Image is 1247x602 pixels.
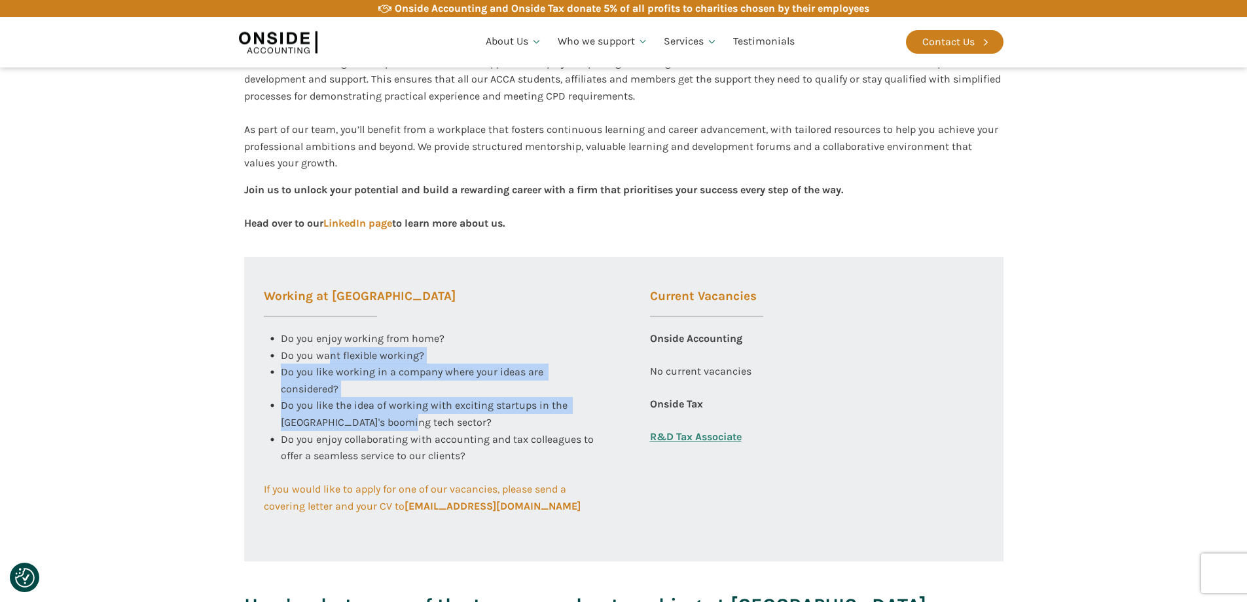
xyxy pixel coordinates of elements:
div: Contact Us [922,33,975,50]
div: At Onside Accounting, we are proud to be an ACCA Approved Employer, a prestigious recognition tha... [244,54,1003,172]
span: Do you like working in a company where your ideas are considered? [281,366,546,395]
span: Do you enjoy working from home? [281,332,444,345]
button: Consent Preferences [15,568,35,588]
span: Do you enjoy collaborating with accounting and tax colleagues to offer a seamless service to our ... [281,433,596,462]
div: No current vacancies [650,363,751,396]
a: Who we support [550,20,657,64]
span: Do you want flexible working? [281,349,424,362]
img: Onside Accounting [239,27,317,57]
img: Revisit consent button [15,568,35,588]
span: Do you like the idea of working with exciting startups in the [GEOGRAPHIC_DATA]'s booming tech se... [281,399,570,428]
h3: Working at [GEOGRAPHIC_DATA] [264,290,456,317]
a: R&D Tax Associate [650,428,742,445]
a: LinkedIn page [323,217,392,229]
a: Contact Us [906,30,1003,54]
a: Services [656,20,725,64]
a: If you would like to apply for one of our vacancies, please send a covering letter and your CV to... [264,481,598,514]
a: About Us [478,20,550,64]
b: [EMAIL_ADDRESS][DOMAIN_NAME] [405,500,581,512]
div: Onside Accounting [650,330,742,363]
a: Testimonials [725,20,803,64]
div: Join us to unlock your potential and build a rewarding career with a firm that prioritises your s... [244,181,843,231]
span: If you would like to apply for one of our vacancies, please send a covering letter and your CV to [264,483,581,512]
h3: Current Vacancies [650,290,763,317]
div: Onside Tax [650,396,703,428]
